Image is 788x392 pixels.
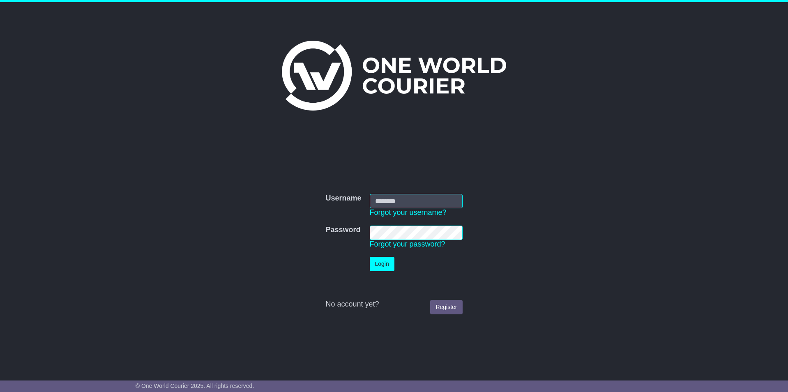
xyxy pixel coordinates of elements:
img: One World [282,41,506,111]
label: Username [325,194,361,203]
a: Forgot your username? [370,208,447,217]
a: Register [430,300,462,314]
label: Password [325,226,360,235]
a: Forgot your password? [370,240,445,248]
span: © One World Courier 2025. All rights reserved. [136,383,254,389]
div: No account yet? [325,300,462,309]
button: Login [370,257,394,271]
